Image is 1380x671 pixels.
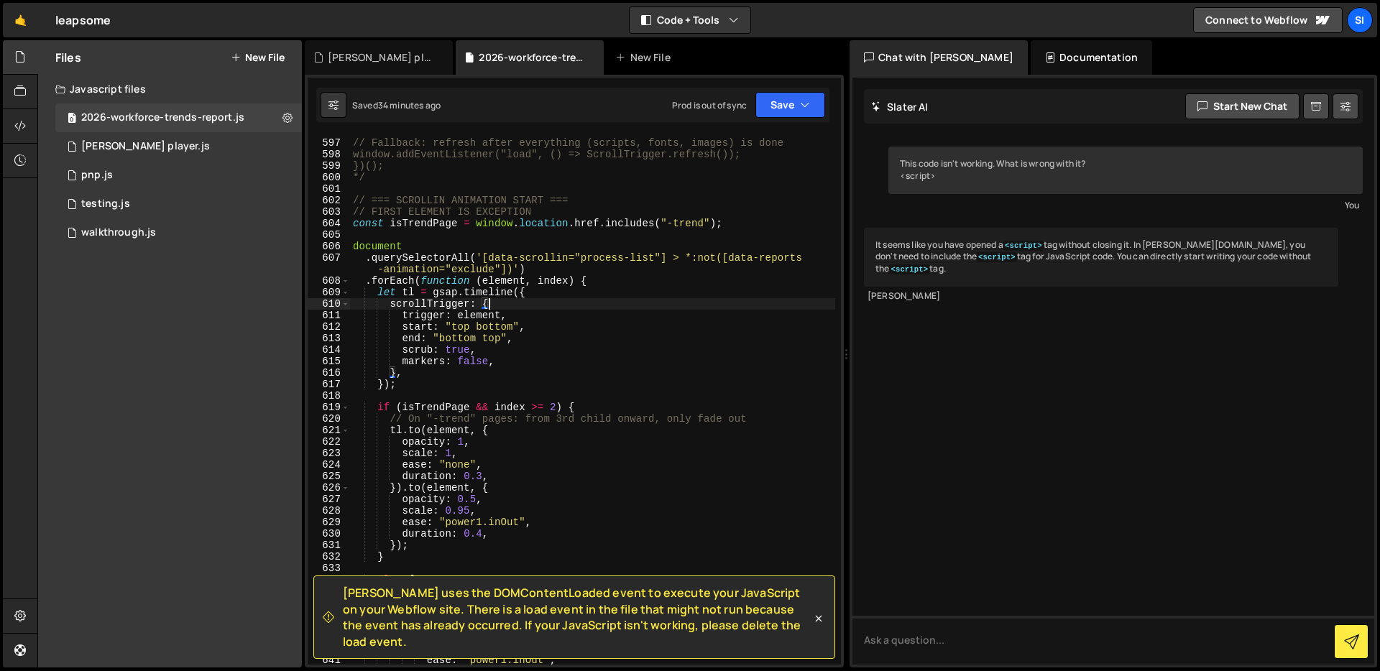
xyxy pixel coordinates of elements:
[352,99,441,111] div: Saved
[308,574,350,586] div: 634
[308,505,350,517] div: 628
[308,195,350,206] div: 602
[308,586,350,597] div: 635
[871,100,929,114] h2: Slater AI
[308,149,350,160] div: 598
[308,333,350,344] div: 613
[38,75,302,103] div: Javascript files
[308,344,350,356] div: 614
[308,608,350,620] div: 637
[308,436,350,448] div: 622
[1031,40,1152,75] div: Documentation
[55,190,302,218] div: 15013/44753.js
[308,183,350,195] div: 601
[1185,93,1299,119] button: Start new chat
[308,252,350,275] div: 607
[308,172,350,183] div: 600
[308,218,350,229] div: 604
[308,356,350,367] div: 615
[308,551,350,563] div: 632
[1347,7,1373,33] a: SI
[68,114,76,125] span: 0
[864,228,1338,287] div: It seems like you have opened a tag without closing it. In [PERSON_NAME][DOMAIN_NAME], you don't ...
[308,494,350,505] div: 627
[672,99,747,111] div: Prod is out of sync
[231,52,285,63] button: New File
[308,321,350,333] div: 612
[308,367,350,379] div: 616
[81,226,156,239] div: walkthrough.js
[55,11,111,29] div: leapsome
[55,161,302,190] div: 15013/45074.js
[308,402,350,413] div: 619
[308,620,350,631] div: 638
[977,252,1017,262] code: <script>
[308,241,350,252] div: 606
[308,448,350,459] div: 623
[308,528,350,540] div: 630
[81,169,113,182] div: pnp.js
[55,103,302,132] div: 15013/47339.js
[81,198,130,210] div: testing.js
[308,137,350,149] div: 597
[1193,7,1343,33] a: Connect to Webflow
[308,413,350,425] div: 620
[308,654,350,666] div: 641
[308,563,350,574] div: 633
[308,390,350,402] div: 618
[308,287,350,298] div: 609
[308,482,350,494] div: 626
[378,99,441,111] div: 34 minutes ago
[308,206,350,218] div: 603
[308,459,350,471] div: 624
[308,229,350,241] div: 605
[308,517,350,528] div: 629
[889,264,929,274] code: <script>
[1003,241,1044,251] code: <script>
[55,132,302,161] div: 15013/41198.js
[55,218,302,247] div: 15013/39160.js
[868,290,1335,302] div: [PERSON_NAME]
[308,160,350,172] div: 599
[308,425,350,436] div: 621
[308,643,350,654] div: 640
[81,140,210,153] div: [PERSON_NAME] player.js
[888,147,1363,194] div: This code isn't working. What is wrong with it? <script>
[308,275,350,287] div: 608
[479,50,586,65] div: 2026-workforce-trends-report.js
[755,92,825,118] button: Save
[308,540,350,551] div: 631
[892,198,1359,213] div: You
[81,111,244,124] div: 2026-workforce-trends-report.js
[308,298,350,310] div: 610
[3,3,38,37] a: 🤙
[308,310,350,321] div: 611
[308,631,350,643] div: 639
[328,50,436,65] div: [PERSON_NAME] player.js
[308,471,350,482] div: 625
[308,597,350,608] div: 636
[615,50,676,65] div: New File
[850,40,1028,75] div: Chat with [PERSON_NAME]
[343,585,811,649] span: [PERSON_NAME] uses the DOMContentLoaded event to execute your JavaScript on your Webflow site. Th...
[308,379,350,390] div: 617
[55,50,81,65] h2: Files
[630,7,750,33] button: Code + Tools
